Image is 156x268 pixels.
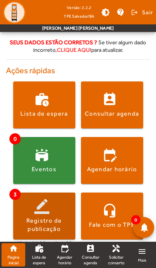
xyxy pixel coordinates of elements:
[81,137,143,184] button: Agendar horário
[30,254,48,265] span: Lista de espera
[33,39,147,53] span: Se tiver algum dado incorreto, para atualizar.
[81,254,99,265] span: Consultar agenda
[9,244,18,253] mat-icon: home
[64,3,94,12] div: Versão: 2.2.2
[10,39,97,45] strong: Seus dados estão corretos ?
[86,244,95,253] mat-icon: perm_contact_calendar
[89,221,135,229] div: Fale com o TPE
[130,243,154,266] a: Mais
[130,7,153,18] button: Sair
[138,257,146,263] span: Mais
[57,47,91,53] span: clique aqui
[142,6,153,18] span: Sair
[107,254,125,265] span: Solicitar conserto
[3,1,26,24] img: Logo TPE
[13,81,75,128] button: Lista de espera
[13,137,75,184] button: Eventos
[17,240,22,246] span: 03
[131,215,141,224] span: 0
[20,110,68,118] div: Lista de espera
[60,244,69,253] mat-icon: edit_calendar
[138,247,147,256] mat-icon: menu
[112,244,121,253] mat-icon: handyman
[81,193,143,239] button: Fale com o TPE
[13,193,75,239] button: Registro de publicação
[35,244,44,253] mat-icon: work_history
[5,254,22,265] span: Página inicial
[104,243,128,266] a: Solicitar conserto
[27,243,51,266] a: Lista de espera
[9,189,21,200] span: 3
[81,81,143,128] button: Consultar agenda
[85,110,139,118] div: Consultar agenda
[2,243,25,266] a: Página inicial
[9,133,21,145] span: 0
[56,254,73,265] span: Agendar horário
[53,243,76,266] a: Agendar horário
[32,165,57,173] div: Eventos
[13,217,75,233] div: Registro de publicação
[17,239,72,247] div: relatório(s) pendente(s)
[6,66,150,75] h4: Ações rápidas
[87,165,137,173] div: Agendar horário
[64,12,94,20] span: TPE Salvador/BA
[78,243,102,266] a: Consultar agenda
